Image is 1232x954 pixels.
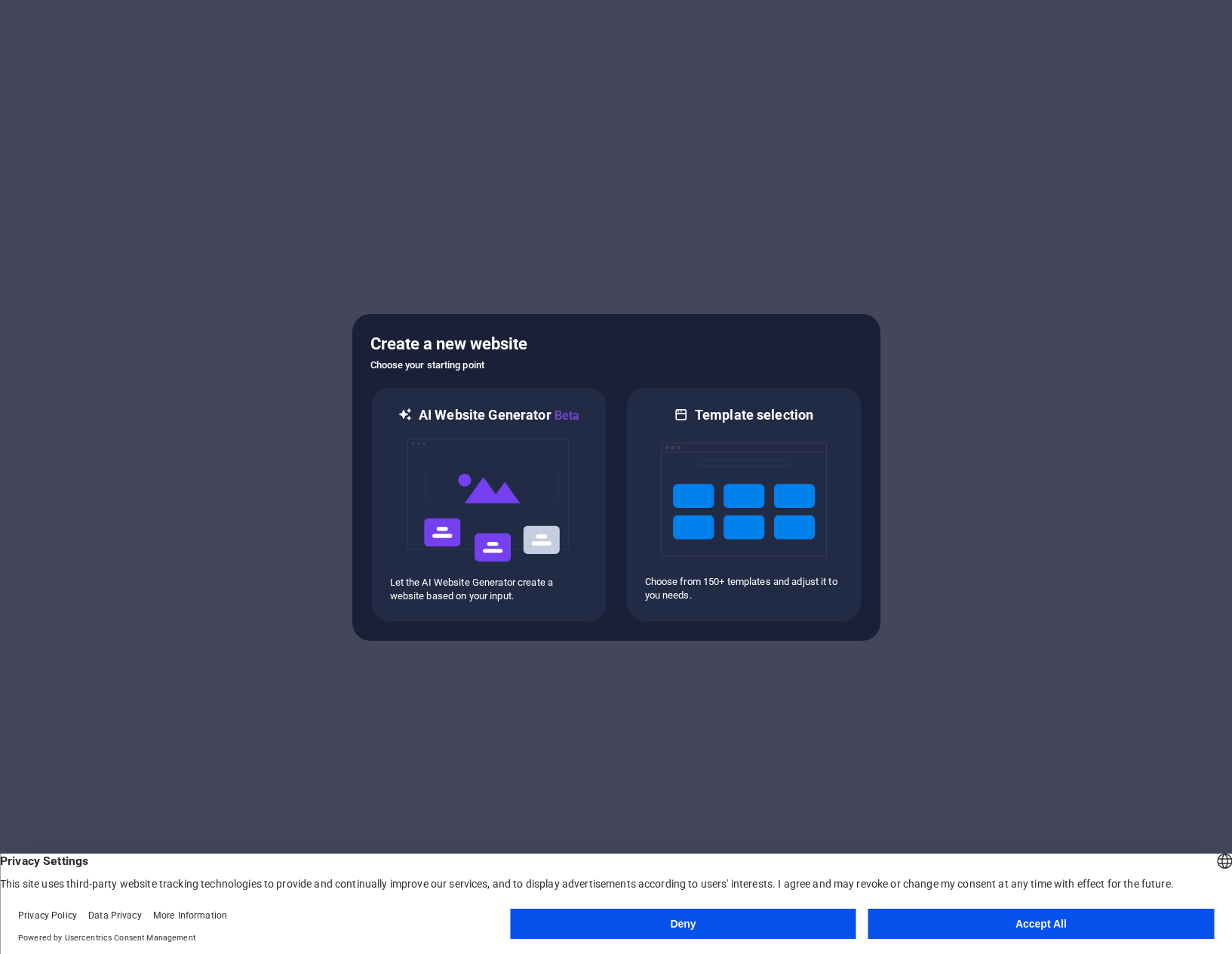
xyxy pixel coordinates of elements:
p: Choose from 150+ templates and adjust it to you needs. [645,575,843,602]
h6: Choose your starting point [370,356,862,374]
h6: Template selection [695,406,813,424]
img: ai [406,425,572,576]
h6: AI Website Generator [419,406,579,425]
div: Template selectionChoose from 150+ templates and adjust it to you needs. [625,386,862,623]
div: AI Website GeneratorBetaaiLet the AI Website Generator create a website based on your input. [370,386,607,623]
h5: Create a new website [370,332,862,356]
p: Let the AI Website Generator create a website based on your input. [390,576,588,603]
span: Beta [551,408,580,423]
